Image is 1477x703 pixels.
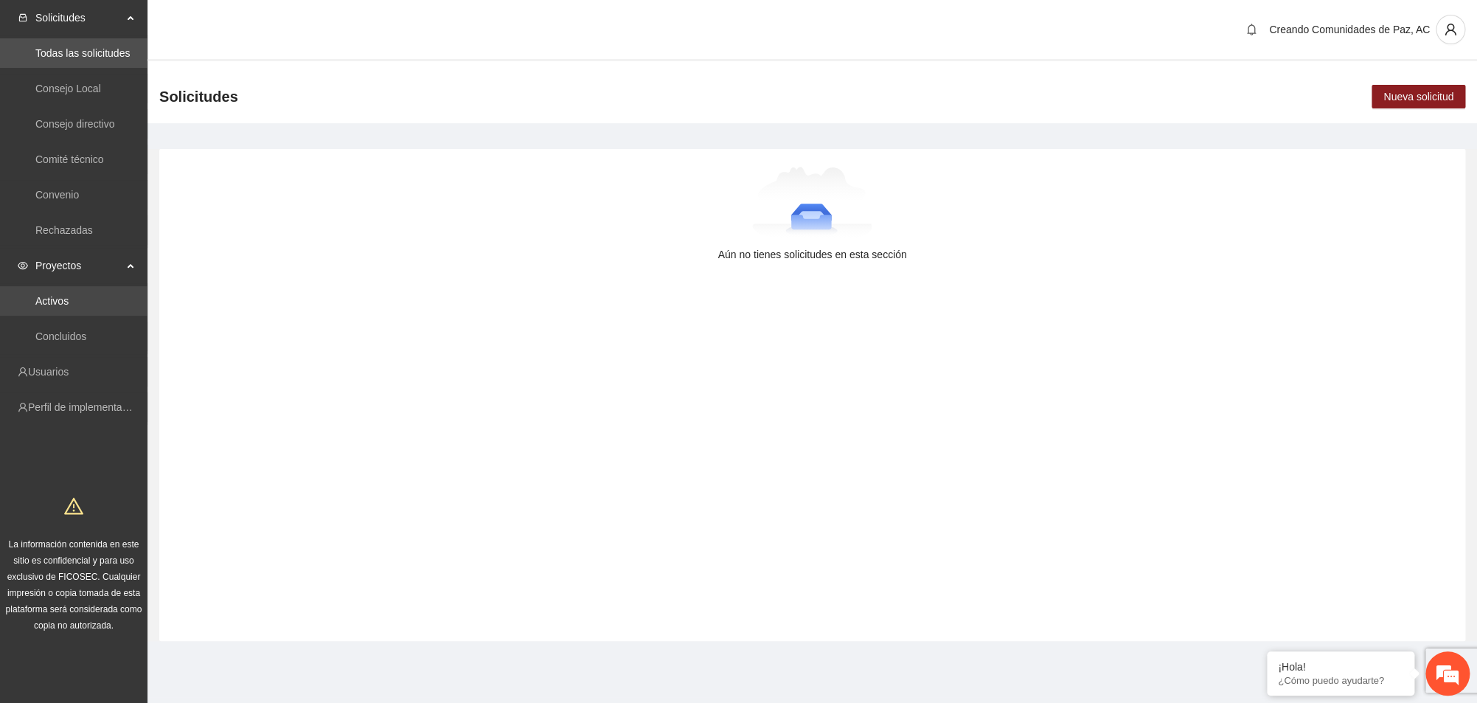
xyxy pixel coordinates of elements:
[1240,18,1263,41] button: bell
[752,167,872,240] img: Aún no tienes solicitudes en esta sección
[35,153,104,165] a: Comité técnico
[35,3,122,32] span: Solicitudes
[18,260,28,271] span: eye
[35,224,93,236] a: Rechazadas
[1436,15,1465,44] button: user
[35,330,86,342] a: Concluidos
[64,496,83,516] span: warning
[35,83,101,94] a: Consejo Local
[35,295,69,307] a: Activos
[28,366,69,378] a: Usuarios
[6,539,142,631] span: La información contenida en este sitio es confidencial y para uso exclusivo de FICOSEC. Cualquier...
[1436,23,1464,36] span: user
[1240,24,1262,35] span: bell
[35,251,122,280] span: Proyectos
[1278,661,1403,673] div: ¡Hola!
[159,85,238,108] span: Solicitudes
[35,47,130,59] a: Todas las solicitudes
[28,401,143,413] a: Perfil de implementadora
[183,246,1442,263] div: Aún no tienes solicitudes en esta sección
[1269,24,1430,35] span: Creando Comunidades de Paz, AC
[35,118,114,130] a: Consejo directivo
[1372,85,1465,108] button: Nueva solicitud
[1278,675,1403,686] p: ¿Cómo puedo ayudarte?
[35,189,79,201] a: Convenio
[1383,89,1453,105] span: Nueva solicitud
[18,13,28,23] span: inbox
